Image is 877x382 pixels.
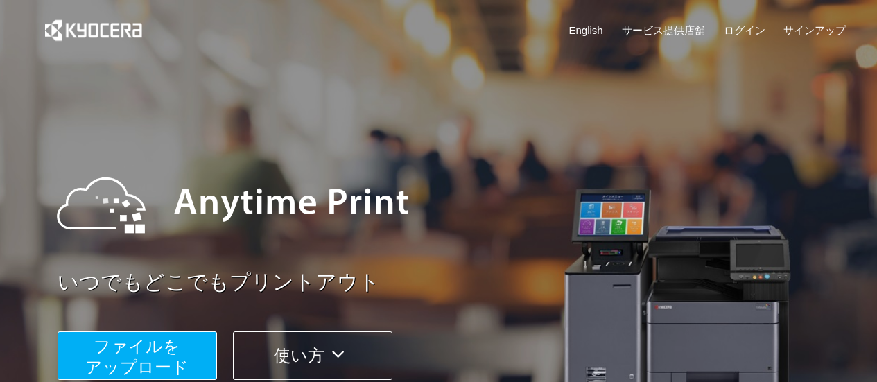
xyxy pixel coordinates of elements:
[783,23,846,37] a: サインアップ
[622,23,705,37] a: サービス提供店舗
[58,268,855,297] a: いつでもどこでもプリントアウト
[569,23,603,37] a: English
[233,331,392,380] button: 使い方
[724,23,765,37] a: ログイン
[58,331,217,380] button: ファイルを​​アップロード
[85,337,189,376] span: ファイルを ​​アップロード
